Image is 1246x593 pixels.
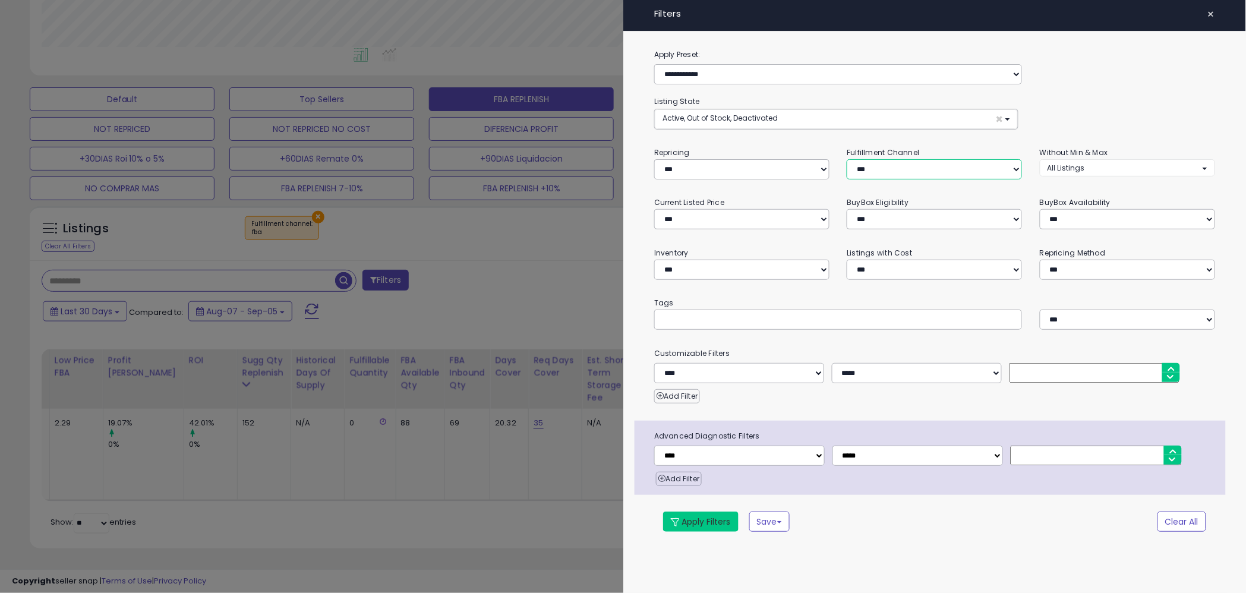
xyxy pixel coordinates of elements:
small: Customizable Filters [645,347,1224,360]
h4: Filters [654,9,1215,19]
button: Clear All [1157,512,1206,532]
button: Save [749,512,790,532]
small: Repricing [654,147,690,157]
span: Advanced Diagnostic Filters [645,430,1226,443]
span: Active, Out of Stock, Deactivated [663,113,778,123]
small: Listings with Cost [847,248,912,258]
button: Add Filter [656,472,702,486]
label: Apply Preset: [645,48,1224,61]
small: Inventory [654,248,689,258]
small: Current Listed Price [654,197,724,207]
small: Listing State [654,96,700,106]
span: All Listings [1048,163,1085,173]
small: BuyBox Eligibility [847,197,909,207]
small: BuyBox Availability [1040,197,1111,207]
small: Tags [645,296,1224,310]
button: Apply Filters [663,512,739,532]
span: × [995,113,1003,125]
span: × [1207,6,1215,23]
button: Add Filter [654,389,700,403]
button: × [1203,6,1220,23]
small: Fulfillment Channel [847,147,919,157]
button: All Listings [1040,159,1215,176]
small: Without Min & Max [1040,147,1108,157]
button: Active, Out of Stock, Deactivated × [655,109,1018,129]
small: Repricing Method [1040,248,1106,258]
